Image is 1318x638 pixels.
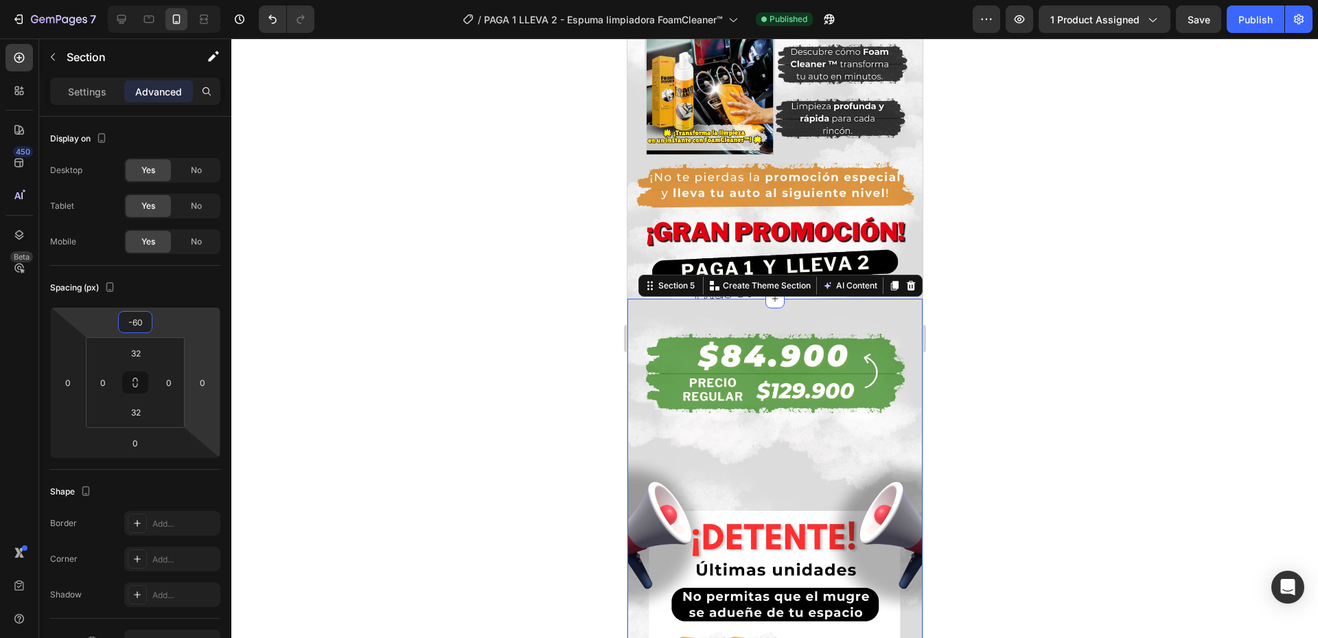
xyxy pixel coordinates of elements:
[191,236,202,248] span: No
[10,251,33,262] div: Beta
[1176,5,1221,33] button: Save
[1227,5,1284,33] button: Publish
[50,164,82,176] div: Desktop
[259,5,314,33] div: Undo/Redo
[50,279,118,297] div: Spacing (px)
[1238,12,1273,27] div: Publish
[152,589,217,602] div: Add...
[627,38,923,638] iframe: Design area
[122,433,149,453] input: 0
[135,84,182,99] p: Advanced
[1050,12,1140,27] span: 1 product assigned
[90,11,96,27] p: 7
[770,13,807,25] span: Published
[122,402,150,422] input: 2xl
[50,483,94,501] div: Shape
[68,84,106,99] p: Settings
[192,372,213,393] input: 0
[122,343,150,363] input: 2xl
[191,164,202,176] span: No
[1271,571,1304,604] div: Open Intercom Messenger
[141,164,155,176] span: Yes
[93,372,113,393] input: 0px
[152,518,217,530] div: Add...
[159,372,179,393] input: 0px
[13,146,33,157] div: 450
[1188,14,1210,25] span: Save
[50,130,110,148] div: Display on
[5,5,102,33] button: 7
[50,236,76,248] div: Mobile
[141,236,155,248] span: Yes
[122,312,149,332] input: -60
[67,49,179,65] p: Section
[1039,5,1170,33] button: 1 product assigned
[484,12,723,27] span: PAGA 1 LLEVA 2 - Espuma limpiadora FoamCleaner™
[58,372,78,393] input: 0
[478,12,481,27] span: /
[50,553,78,565] div: Corner
[152,554,217,566] div: Add...
[191,200,202,212] span: No
[141,200,155,212] span: Yes
[50,589,82,601] div: Shadow
[50,517,77,529] div: Border
[50,200,74,212] div: Tablet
